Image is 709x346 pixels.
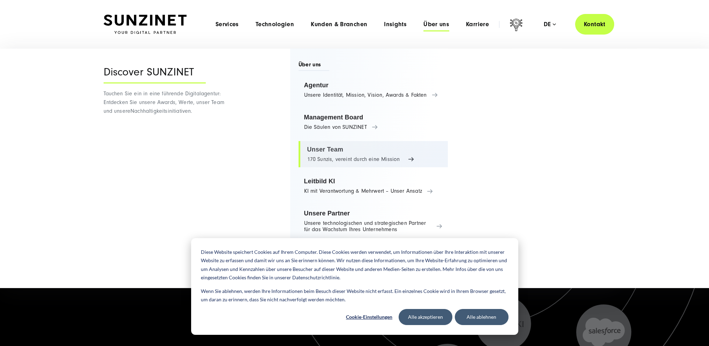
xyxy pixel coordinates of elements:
[104,49,234,288] div: Nachhaltigkeitsinitiativen.
[423,21,449,28] a: Über uns
[384,21,407,28] a: Insights
[299,173,448,199] a: Leitbild KI KI mit Verantwortung & Mehrwert – Unser Ansatz
[399,309,452,325] button: Alle akzeptieren
[342,309,396,325] button: Cookie-Einstellungen
[201,248,508,282] p: Diese Website speichert Cookies auf Ihrem Computer. Diese Cookies werden verwendet, um Informatio...
[299,61,330,71] span: Über uns
[299,141,448,168] a: Unser Team 170 Sunzis, vereint durch eine Mission
[466,21,489,28] a: Karriere
[104,66,206,83] div: Discover SUNZINET
[299,205,448,238] a: Unsere Partner Unsere technologischen und strategischen Partner für das Wachstum Ihres Unternehmens
[311,21,367,28] a: Kunden & Branchen
[104,15,187,34] img: SUNZINET Full Service Digital Agentur
[104,90,224,114] span: Tauchen Sie ein in eine führende Digitalagentur: Entdecken Sie unsere Awards, Werte, unser Team u...
[455,309,508,325] button: Alle ablehnen
[216,21,239,28] a: Services
[191,238,518,335] div: Cookie banner
[201,287,508,304] p: Wenn Sie ablehnen, werden Ihre Informationen beim Besuch dieser Website nicht erfasst. Ein einzel...
[544,21,556,28] div: de
[299,109,448,135] a: Management Board Die Säulen von SUNZINET
[299,77,448,103] a: Agentur Unsere Identität, Mission, Vision, Awards & Fakten
[575,14,614,35] a: Kontakt
[256,21,294,28] a: Technologien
